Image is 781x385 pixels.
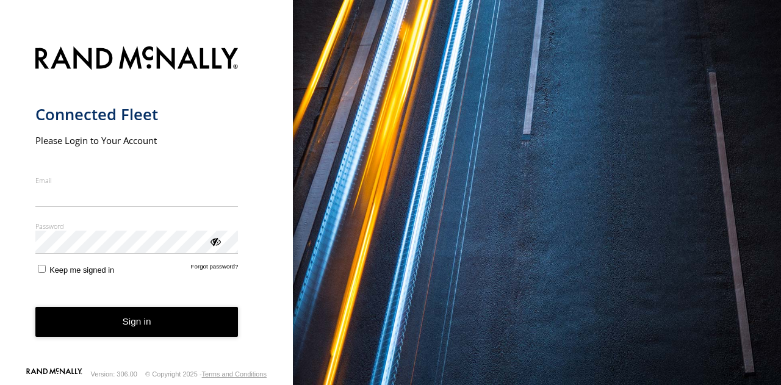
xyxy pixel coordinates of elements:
a: Visit our Website [26,368,82,380]
label: Email [35,176,239,185]
button: Sign in [35,307,239,337]
div: Version: 306.00 [91,370,137,378]
div: ViewPassword [209,235,221,247]
a: Forgot password? [191,263,239,275]
label: Password [35,221,239,231]
img: Rand McNally [35,44,239,75]
span: Keep me signed in [49,265,114,275]
h1: Connected Fleet [35,104,239,124]
form: main [35,39,258,367]
h2: Please Login to Your Account [35,134,239,146]
a: Terms and Conditions [202,370,267,378]
input: Keep me signed in [38,265,46,273]
div: © Copyright 2025 - [145,370,267,378]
